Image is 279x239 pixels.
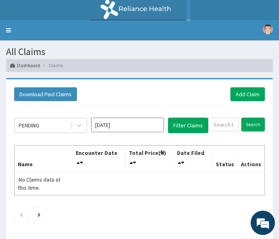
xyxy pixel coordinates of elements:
[41,62,63,69] li: Claims
[230,87,265,101] a: Add Claim
[168,118,208,133] button: Filter Claims
[14,87,77,101] button: Download Paid Claims
[263,24,273,34] img: User Image
[237,145,264,172] th: Actions
[38,211,40,218] a: Next page
[72,145,126,172] th: Encounter Date
[126,145,174,172] th: Total Price(₦)
[174,145,213,172] th: Date Filed
[18,176,60,191] span: No Claims data at this time.
[15,145,72,172] th: Name
[91,118,164,132] input: Select Month and Year
[19,121,39,129] div: PENDING
[6,47,273,57] h1: All Claims
[10,62,40,69] a: Dashboard
[19,211,23,218] a: Previous page
[208,118,239,131] input: Search by HMO ID
[212,145,237,172] th: Status
[241,118,265,131] input: Search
